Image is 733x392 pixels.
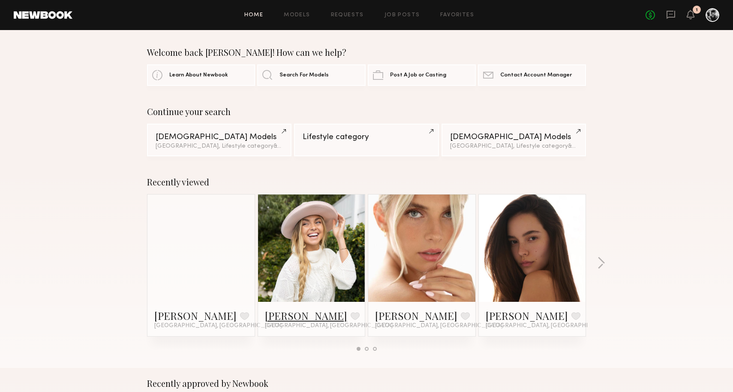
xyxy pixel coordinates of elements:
[273,143,310,149] span: & 1 other filter
[696,8,698,12] div: 1
[284,12,310,18] a: Models
[154,309,237,322] a: [PERSON_NAME]
[154,322,282,329] span: [GEOGRAPHIC_DATA], [GEOGRAPHIC_DATA]
[265,322,393,329] span: [GEOGRAPHIC_DATA], [GEOGRAPHIC_DATA]
[450,133,577,141] div: [DEMOGRAPHIC_DATA] Models
[331,12,364,18] a: Requests
[279,73,329,78] span: Search For Models
[257,64,365,86] a: Search For Models
[385,12,420,18] a: Job Posts
[303,133,430,141] div: Lifestyle category
[450,143,577,149] div: [GEOGRAPHIC_DATA], Lifestyle category
[265,309,347,322] a: [PERSON_NAME]
[500,73,572,78] span: Contact Account Manager
[375,309,457,322] a: [PERSON_NAME]
[147,124,291,156] a: [DEMOGRAPHIC_DATA] Models[GEOGRAPHIC_DATA], Lifestyle category&1other filter
[486,309,568,322] a: [PERSON_NAME]
[390,73,446,78] span: Post A Job or Casting
[147,47,586,58] div: Welcome back [PERSON_NAME]! How can we help?
[478,64,586,86] a: Contact Account Manager
[156,143,283,149] div: [GEOGRAPHIC_DATA], Lifestyle category
[147,378,586,389] div: Recently approved by Newbook
[147,64,255,86] a: Learn About Newbook
[375,322,503,329] span: [GEOGRAPHIC_DATA], [GEOGRAPHIC_DATA]
[442,124,586,156] a: [DEMOGRAPHIC_DATA] Models[GEOGRAPHIC_DATA], Lifestyle category&1other filter
[440,12,474,18] a: Favorites
[368,64,476,86] a: Post A Job or Casting
[244,12,264,18] a: Home
[568,143,605,149] span: & 1 other filter
[156,133,283,141] div: [DEMOGRAPHIC_DATA] Models
[147,106,586,117] div: Continue your search
[169,73,228,78] span: Learn About Newbook
[147,177,586,187] div: Recently viewed
[294,124,439,156] a: Lifestyle category
[486,322,613,329] span: [GEOGRAPHIC_DATA], [GEOGRAPHIC_DATA]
